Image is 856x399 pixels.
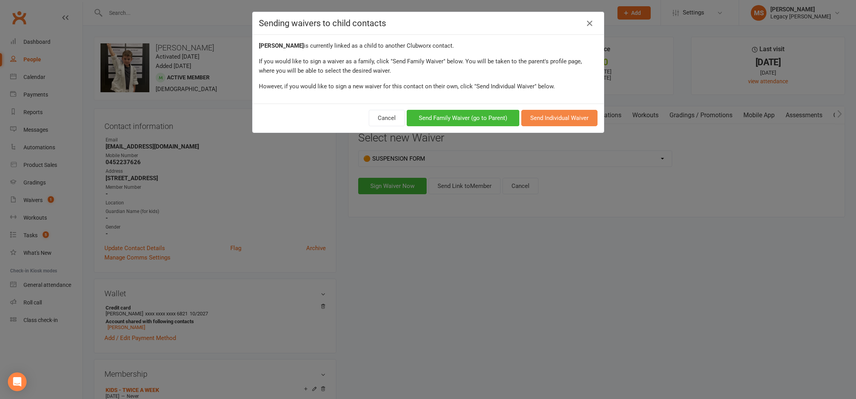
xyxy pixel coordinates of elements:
[259,82,598,91] div: However, if you would like to sign a new waiver for this contact on their own, click "Send Indivi...
[583,17,596,30] a: Close
[259,18,598,28] h4: Sending waivers to child contacts
[259,42,304,49] strong: [PERSON_NAME]
[407,110,519,126] button: Send Family Waiver (go to Parent)
[369,110,405,126] button: Cancel
[259,57,598,75] div: If you would like to sign a waiver as a family, click "Send Family Waiver" below. You will be tak...
[259,41,598,50] div: is currently linked as a child to another Clubworx contact.
[8,372,27,391] div: Open Intercom Messenger
[521,110,598,126] button: Send Individual Waiver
